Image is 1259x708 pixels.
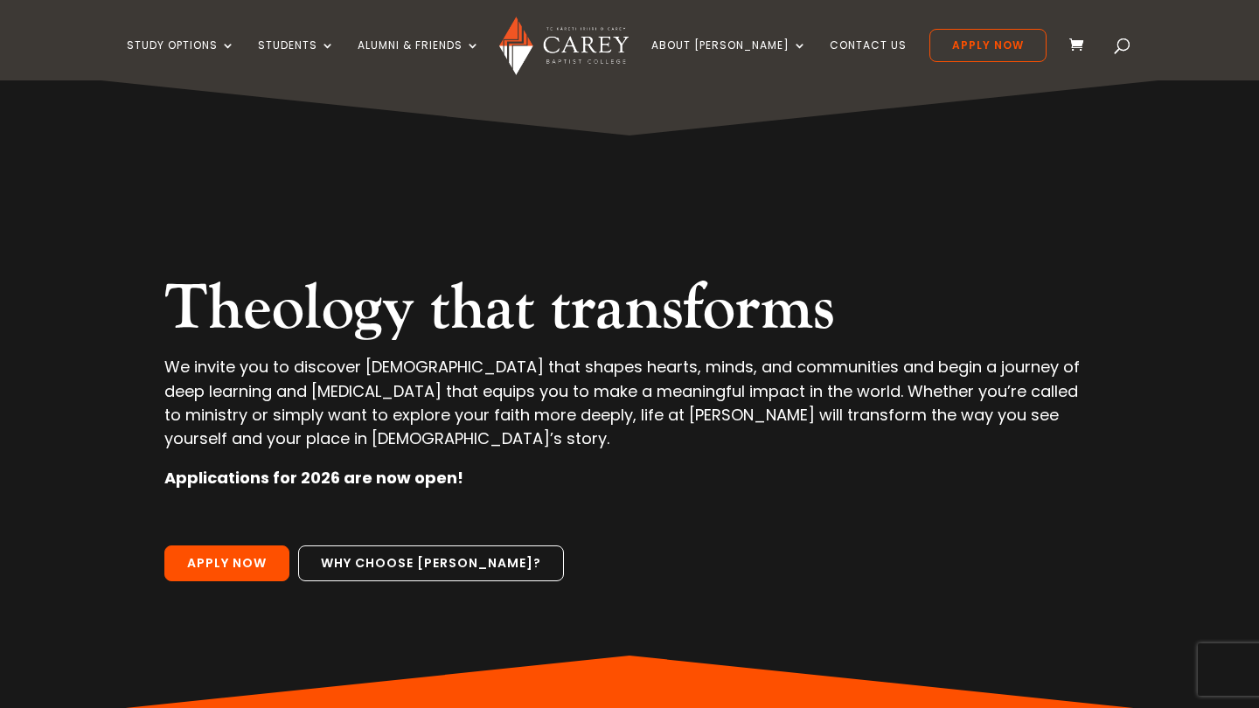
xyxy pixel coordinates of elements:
a: Study Options [127,39,235,80]
img: Carey Baptist College [499,17,628,75]
a: Apply Now [929,29,1047,62]
h2: Theology that transforms [164,271,1095,355]
a: Why choose [PERSON_NAME]? [298,545,564,582]
strong: Applications for 2026 are now open! [164,467,463,489]
p: We invite you to discover [DEMOGRAPHIC_DATA] that shapes hearts, minds, and communities and begin... [164,355,1095,466]
a: Alumni & Friends [358,39,480,80]
a: Contact Us [830,39,907,80]
a: About [PERSON_NAME] [651,39,807,80]
a: Students [258,39,335,80]
a: Apply Now [164,545,289,582]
